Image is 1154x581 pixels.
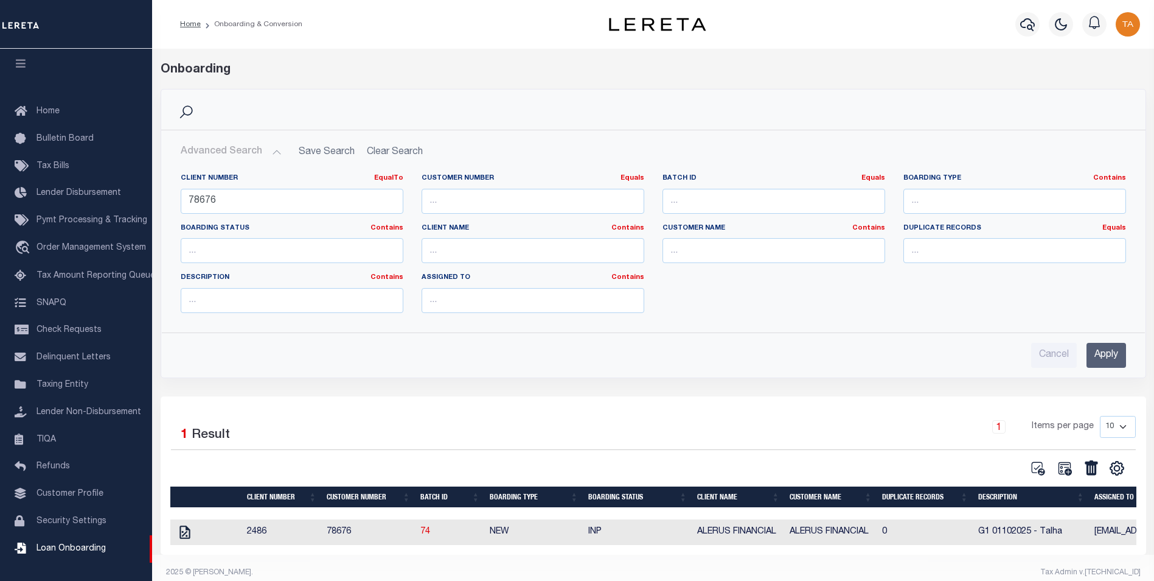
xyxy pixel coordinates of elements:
td: 2486 [242,519,322,545]
span: Bulletin Board [36,135,94,143]
label: Assigned To [422,273,644,283]
input: ... [422,189,644,214]
span: Pymt Processing & Tracking [36,216,147,225]
th: Customer Number: activate to sort column ascending [322,487,415,507]
td: G1 01102025 - Talha [973,519,1090,545]
span: Loan Onboarding [36,544,106,553]
span: Items per page [1032,420,1094,434]
a: Contains [852,225,885,231]
th: Client Number: activate to sort column ascending [242,487,322,507]
a: Equals [620,175,644,181]
span: Delinquent Letters [36,353,111,362]
th: Duplicate Records: activate to sort column ascending [877,487,973,507]
label: Customer Name [662,224,885,234]
input: ... [181,238,403,263]
span: Lender Non-Disbursement [36,408,141,417]
input: ... [422,238,644,263]
img: svg+xml;base64,PHN2ZyB4bWxucz0iaHR0cDovL3d3dy53My5vcmcvMjAwMC9zdmciIHBvaW50ZXItZXZlbnRzPSJub25lIi... [1116,12,1140,37]
a: EqualTo [374,175,403,181]
td: 0 [877,519,973,545]
i: travel_explore [15,241,34,256]
input: ... [662,238,885,263]
input: Apply [1086,343,1126,368]
th: Customer Name: activate to sort column ascending [785,487,877,507]
span: Refunds [36,462,70,471]
span: Check Requests [36,326,102,334]
td: ALERUS FINANCIAL [785,519,877,545]
input: Cancel [1031,343,1077,368]
label: Client Name [422,224,644,234]
div: Onboarding [161,61,1146,79]
div: 2025 © [PERSON_NAME]. [157,567,653,578]
span: SNAPQ [36,298,66,307]
a: Contains [611,274,644,281]
th: Boarding Status: activate to sort column ascending [583,487,692,507]
label: Boarding Status [181,224,403,234]
th: Batch ID: activate to sort column ascending [415,487,485,507]
label: Duplicate Records [903,224,1126,234]
th: Description: activate to sort column ascending [973,487,1090,507]
span: Tax Amount Reporting Queue [36,272,155,280]
label: Result [192,426,230,445]
input: ... [662,189,885,214]
input: ... [181,189,403,214]
label: Description [181,273,403,283]
span: Order Management System [36,244,146,252]
label: Client Number [181,174,403,184]
label: Boarding Type [903,174,1126,184]
a: Equals [1102,225,1126,231]
a: Contains [1093,175,1126,181]
td: ALERUS FINANCIAL [692,519,785,545]
label: Batch ID [662,174,885,184]
label: Customer Number [422,174,644,184]
span: Taxing Entity [36,381,88,389]
span: TIQA [36,435,56,443]
input: ... [181,288,403,313]
a: Contains [611,225,644,231]
span: Lender Disbursement [36,189,121,197]
li: Onboarding & Conversion [201,19,302,30]
span: 1 [181,429,188,442]
th: Client Name: activate to sort column ascending [692,487,785,507]
button: Advanced Search [181,140,282,164]
td: 78676 [322,519,415,545]
span: Customer Profile [36,490,103,498]
img: logo-dark.svg [609,18,706,31]
input: ... [903,189,1126,214]
td: NEW [485,519,583,545]
span: Tax Bills [36,162,69,171]
a: 74 [420,527,430,536]
input: ... [903,238,1126,263]
td: INP [583,519,692,545]
a: Contains [370,225,403,231]
th: Boarding Type: activate to sort column ascending [485,487,583,507]
a: 1 [992,420,1006,434]
a: Home [180,21,201,28]
input: ... [422,288,644,313]
a: Contains [370,274,403,281]
a: Equals [861,175,885,181]
span: Home [36,107,60,116]
span: Security Settings [36,517,106,526]
div: Tax Admin v.[TECHNICAL_ID] [662,567,1141,578]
